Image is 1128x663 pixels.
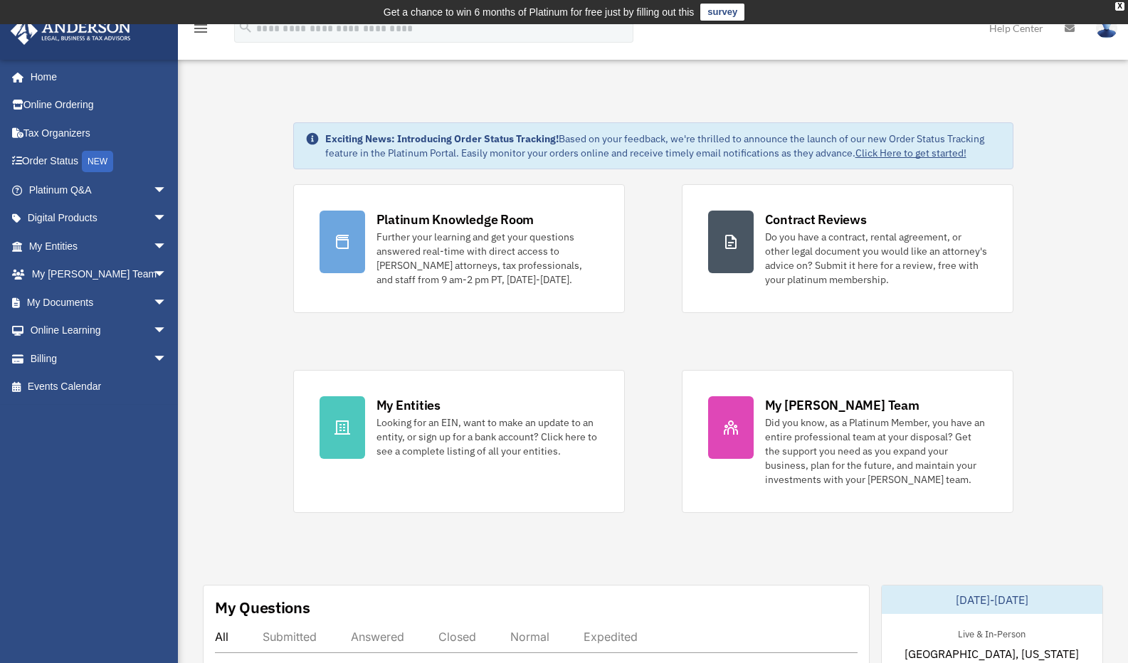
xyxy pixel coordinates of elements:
[376,396,441,414] div: My Entities
[376,211,534,228] div: Platinum Knowledge Room
[376,415,599,458] div: Looking for an EIN, want to make an update to an entity, or sign up for a bank account? Click her...
[10,147,189,176] a: Order StatusNEW
[10,344,189,373] a: Billingarrow_drop_down
[10,232,189,260] a: My Entitiesarrow_drop_down
[192,25,209,37] a: menu
[438,630,476,644] div: Closed
[765,230,987,287] div: Do you have a contract, rental agreement, or other legal document you would like an attorney's ad...
[238,19,253,35] i: search
[1096,18,1117,38] img: User Pic
[325,132,1001,160] div: Based on your feedback, we're thrilled to announce the launch of our new Order Status Tracking fe...
[153,317,181,346] span: arrow_drop_down
[153,204,181,233] span: arrow_drop_down
[215,630,228,644] div: All
[153,344,181,373] span: arrow_drop_down
[765,396,919,414] div: My [PERSON_NAME] Team
[325,132,559,145] strong: Exciting News: Introducing Order Status Tracking!
[192,20,209,37] i: menu
[882,585,1102,614] div: [DATE]-[DATE]
[153,260,181,290] span: arrow_drop_down
[153,232,181,261] span: arrow_drop_down
[682,184,1013,313] a: Contract Reviews Do you have a contract, rental agreement, or other legal document you would like...
[153,176,181,205] span: arrow_drop_down
[351,630,404,644] div: Answered
[1115,2,1124,11] div: close
[10,204,189,233] a: Digital Productsarrow_drop_down
[10,91,189,120] a: Online Ordering
[82,151,113,172] div: NEW
[947,625,1037,640] div: Live & In-Person
[765,211,867,228] div: Contract Reviews
[215,597,310,618] div: My Questions
[10,288,189,317] a: My Documentsarrow_drop_down
[10,63,181,91] a: Home
[855,147,966,159] a: Click Here to get started!
[10,260,189,289] a: My [PERSON_NAME] Teamarrow_drop_down
[10,119,189,147] a: Tax Organizers
[584,630,638,644] div: Expedited
[510,630,549,644] div: Normal
[905,645,1079,662] span: [GEOGRAPHIC_DATA], [US_STATE]
[153,288,181,317] span: arrow_drop_down
[10,176,189,204] a: Platinum Q&Aarrow_drop_down
[10,317,189,345] a: Online Learningarrow_drop_down
[384,4,695,21] div: Get a chance to win 6 months of Platinum for free just by filling out this
[700,4,744,21] a: survey
[10,373,189,401] a: Events Calendar
[682,370,1013,513] a: My [PERSON_NAME] Team Did you know, as a Platinum Member, you have an entire professional team at...
[293,370,625,513] a: My Entities Looking for an EIN, want to make an update to an entity, or sign up for a bank accoun...
[6,17,135,45] img: Anderson Advisors Platinum Portal
[765,415,987,487] div: Did you know, as a Platinum Member, you have an entire professional team at your disposal? Get th...
[293,184,625,313] a: Platinum Knowledge Room Further your learning and get your questions answered real-time with dire...
[263,630,317,644] div: Submitted
[376,230,599,287] div: Further your learning and get your questions answered real-time with direct access to [PERSON_NAM...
